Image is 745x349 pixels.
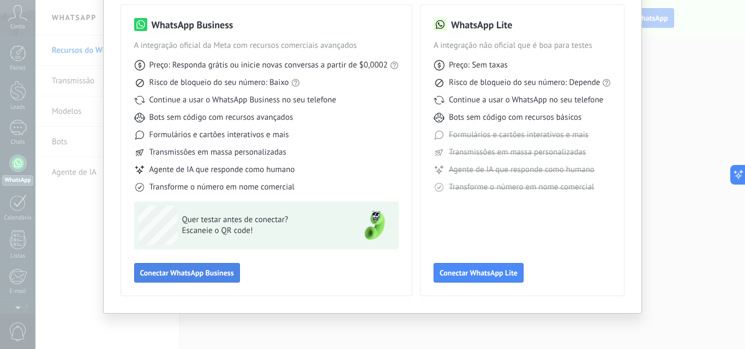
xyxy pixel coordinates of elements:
[449,164,594,175] span: Agente de IA que responde como humano
[134,40,399,51] span: A integração oficial da Meta com recursos comerciais avançados
[149,112,293,123] span: Bots sem código com recursos avançados
[182,215,341,225] span: Quer testar antes de conectar?
[434,40,611,51] span: A integração não oficial que é boa para testes
[149,147,286,158] span: Transmissões em massa personalizadas
[134,263,240,283] button: Conectar WhatsApp Business
[449,112,581,123] span: Bots sem código com recursos básicos
[451,18,512,32] h3: WhatsApp Lite
[449,130,588,140] span: Formulários e cartões interativos e mais
[140,269,234,277] span: Conectar WhatsApp Business
[449,182,594,193] span: Transforme o número em nome comercial
[434,263,524,283] button: Conectar WhatsApp Lite
[149,130,289,140] span: Formulários e cartões interativos e mais
[449,95,603,106] span: Continue a usar o WhatsApp no seu telefone
[149,182,295,193] span: Transforme o número em nome comercial
[449,60,508,71] span: Preço: Sem taxas
[182,225,341,236] span: Escaneie o QR code!
[449,147,586,158] span: Transmissões em massa personalizadas
[149,95,337,106] span: Continue a usar o WhatsApp Business no seu telefone
[149,60,388,71] span: Preço: Responda grátis ou inicie novas conversas a partir de $0,0002
[149,77,289,88] span: Risco de bloqueio do seu número: Baixo
[440,269,518,277] span: Conectar WhatsApp Lite
[149,164,295,175] span: Agente de IA que responde como humano
[449,77,600,88] span: Risco de bloqueio do seu número: Depende
[355,206,394,245] img: green-phone.png
[152,18,233,32] h3: WhatsApp Business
